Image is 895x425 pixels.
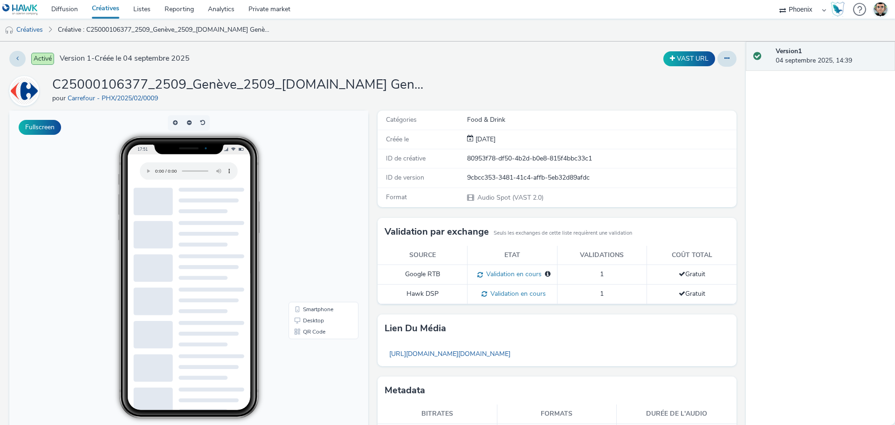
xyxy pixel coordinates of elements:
span: Smartphone [294,196,324,202]
th: Coût total [647,246,737,265]
div: 80953f78-df50-4b2d-b0e8-815f4bbc33c1 [467,154,736,163]
th: Bitrates [378,404,497,424]
a: Carrefour - PHX/2025/02/0009 [68,94,162,103]
h3: Validation par exchange [385,225,489,239]
span: 17:51 [128,36,138,41]
span: Validation en cours [483,270,542,279]
small: Seuls les exchanges de cette liste requièrent une validation [494,230,632,237]
span: Gratuit [679,270,705,279]
th: Formats [497,404,617,424]
button: Fullscreen [19,120,61,135]
span: [DATE] [474,135,496,144]
img: Thibaut CAVET [874,2,888,16]
th: Source [378,246,468,265]
span: ID de créative [386,154,426,163]
span: Audio Spot (VAST 2.0) [476,193,544,202]
td: Hawk DSP [378,285,468,304]
span: pour [52,94,68,103]
span: ID de version [386,173,424,182]
td: Google RTB [378,265,468,285]
span: 1 [600,270,604,279]
th: Validations [557,246,647,265]
div: 04 septembre 2025, 14:39 [776,47,888,66]
img: audio [5,26,14,35]
span: Catégories [386,115,417,124]
li: Smartphone [281,193,347,204]
span: Format [386,193,407,202]
a: Créative : C25000106377_2509_Genève_2509_[DOMAIN_NAME] Genève_Renfort Rentrée_Audio Digital__Awar... [53,19,277,41]
li: QR Code [281,216,347,227]
div: Food & Drink [467,115,736,125]
button: VAST URL [663,51,715,66]
h3: Metadata [385,383,425,397]
li: Desktop [281,204,347,216]
h1: C25000106377_2509_Genève_2509_[DOMAIN_NAME] Genève_Renfort Rentrée_Audio Digital__Awareness_Audio... [52,76,425,94]
span: Desktop [294,207,315,213]
div: 9cbcc353-3481-41c4-affb-5eb32d89afdc [467,173,736,182]
span: Gratuit [679,289,705,298]
h3: Lien du média [385,321,446,335]
span: Activé [31,53,54,65]
span: Version 1 - Créée le 04 septembre 2025 [60,53,190,64]
strong: Version 1 [776,47,802,56]
th: Etat [468,246,558,265]
a: Carrefour - PHX/2025/02/0009 [9,86,43,95]
span: Validation en cours [487,289,546,298]
img: Carrefour - PHX/2025/02/0009 [11,77,38,105]
div: Dupliquer la créative en un VAST URL [661,51,717,66]
span: QR Code [294,218,316,224]
img: undefined Logo [2,4,38,15]
a: [URL][DOMAIN_NAME][DOMAIN_NAME] [385,345,515,363]
th: Durée de l'audio [617,404,737,424]
span: Créée le [386,135,409,144]
img: Hawk Academy [831,2,845,17]
a: Hawk Academy [831,2,848,17]
div: Création 04 septembre 2025, 14:39 [474,135,496,144]
span: 1 [600,289,604,298]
